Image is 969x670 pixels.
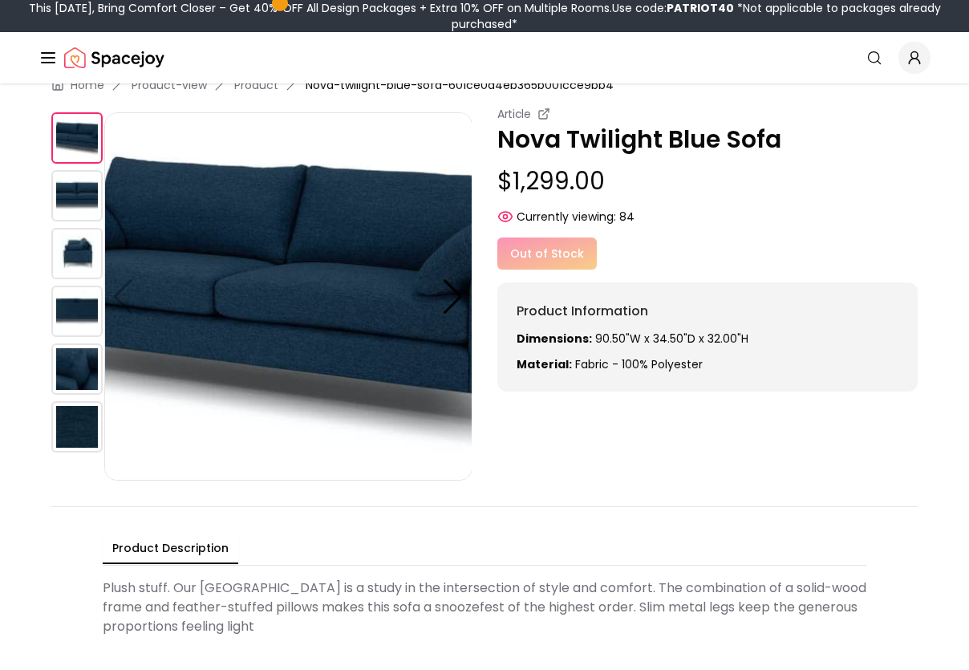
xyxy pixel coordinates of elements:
a: Product-view [132,77,207,93]
p: 90.50"W x 34.50"D x 32.00"H [517,331,898,347]
img: https://storage.googleapis.com/spacejoy-main/assets/601ce0d4eb365b001cce9bb4/product_0_fe3aogcol596 [51,112,103,164]
button: Product Description [103,534,238,564]
nav: breadcrumb [51,77,918,93]
strong: Dimensions: [517,331,592,347]
nav: Global [39,32,930,83]
span: Nova-twilight-blue-sofa-601ce0d4eb365b001cce9bb4 [306,77,614,93]
h6: Product Information [517,302,898,321]
img: https://storage.googleapis.com/spacejoy-main/assets/601ce0d4eb365b001cce9bb4/product_1_h9h98k5olmc [51,170,103,221]
span: 84 [619,209,635,225]
img: Spacejoy Logo [64,42,164,74]
img: https://storage.googleapis.com/spacejoy-main/assets/601ce0d4eb365b001cce9bb4/product_0_fe3aogcol596 [104,112,472,481]
a: Spacejoy [64,42,164,74]
a: Home [71,77,104,93]
div: Plush stuff. Our [GEOGRAPHIC_DATA] is a study in the intersection of style and comfort. The combi... [103,572,866,643]
img: https://storage.googleapis.com/spacejoy-main/assets/601ce0d4eb365b001cce9bb4/product_4_8o4dego4faje [51,343,103,395]
small: Article [497,106,531,122]
a: Product [234,77,278,93]
span: Fabric - 100% Polyester [575,356,703,372]
img: https://storage.googleapis.com/spacejoy-main/assets/601ce0d4eb365b001cce9bb4/product_3_i72id26cc3f [51,286,103,337]
p: $1,299.00 [497,167,918,196]
img: https://storage.googleapis.com/spacejoy-main/assets/601ce0d4eb365b001cce9bb4/product_5_29ai2acfh306 [51,401,103,453]
p: Nova Twilight Blue Sofa [497,125,918,154]
span: Currently viewing: [517,209,616,225]
strong: Material: [517,356,572,372]
img: https://storage.googleapis.com/spacejoy-main/assets/601ce0d4eb365b001cce9bb4/product_2_6epmg7l0k6gl [51,228,103,279]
